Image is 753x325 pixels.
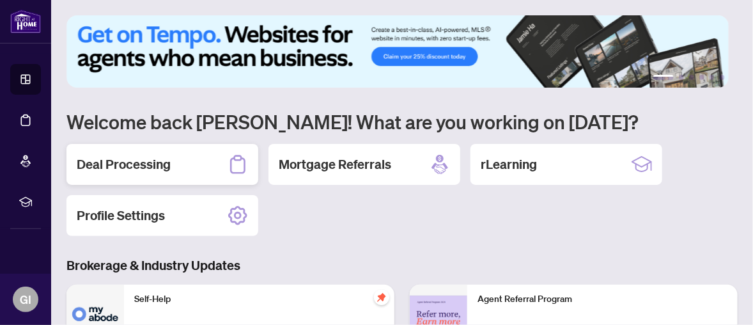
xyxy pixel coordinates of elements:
[653,75,674,80] button: 1
[708,280,747,319] button: Open asap
[699,75,704,80] button: 4
[481,155,537,173] h2: rLearning
[66,109,738,134] h1: Welcome back [PERSON_NAME]! What are you working on [DATE]?
[720,75,725,80] button: 6
[710,75,715,80] button: 5
[134,292,384,306] p: Self-Help
[66,257,738,274] h3: Brokerage & Industry Updates
[66,15,729,88] img: Slide 0
[77,155,171,173] h2: Deal Processing
[689,75,694,80] button: 3
[10,10,41,33] img: logo
[77,207,165,225] h2: Profile Settings
[20,290,31,308] span: GI
[374,290,389,305] span: pushpin
[679,75,684,80] button: 2
[477,292,727,306] p: Agent Referral Program
[279,155,391,173] h2: Mortgage Referrals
